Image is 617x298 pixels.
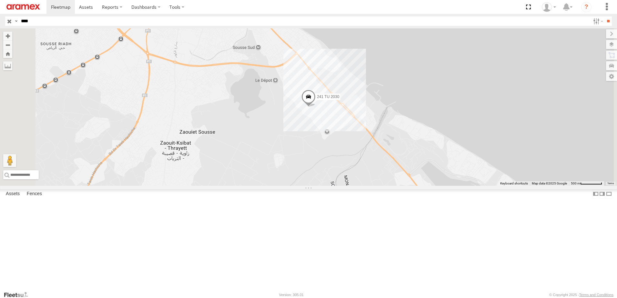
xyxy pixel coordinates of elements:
span: 500 m [571,182,580,185]
button: Drag Pegman onto the map to open Street View [3,154,16,167]
div: Version: 305.01 [279,293,304,297]
label: Hide Summary Table [606,189,612,199]
a: Visit our Website [4,292,33,298]
label: Dock Summary Table to the Left [592,189,599,199]
label: Fences [24,189,45,198]
i: ? [581,2,592,12]
img: aramex-logo.svg [6,4,40,10]
a: Terms [607,182,614,185]
a: Terms and Conditions [579,293,613,297]
button: Zoom out [3,40,12,49]
label: Measure [3,61,12,70]
label: Dock Summary Table to the Right [599,189,605,199]
button: Keyboard shortcuts [500,181,528,186]
span: Map data ©2025 Google [532,182,567,185]
button: Zoom in [3,32,12,40]
label: Search Query [14,16,19,26]
span: 241 TU 2030 [317,94,339,99]
button: Zoom Home [3,49,12,58]
label: Map Settings [606,72,617,81]
label: Assets [3,189,23,198]
div: © Copyright 2025 - [549,293,613,297]
button: Map Scale: 500 m per 64 pixels [569,181,604,186]
label: Search Filter Options [591,16,604,26]
div: Nejah Benkhalifa [540,2,558,12]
